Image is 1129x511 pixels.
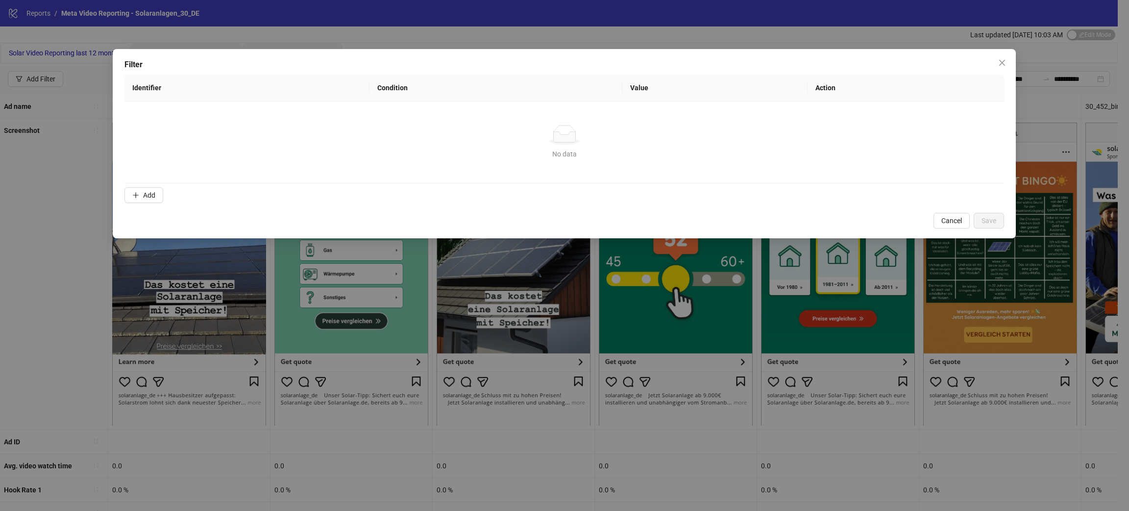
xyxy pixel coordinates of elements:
div: Filter [124,59,1004,71]
span: close [999,59,1006,67]
span: Cancel [942,217,962,225]
button: Save [974,213,1005,229]
button: Add [124,187,163,203]
button: Close [995,55,1010,71]
th: Identifier [124,75,369,102]
div: No data [136,149,992,159]
span: plus [132,192,139,199]
span: Add [143,191,155,199]
th: Condition [369,75,622,102]
th: Action [808,75,1005,102]
button: Cancel [934,213,970,229]
th: Value [622,75,808,102]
